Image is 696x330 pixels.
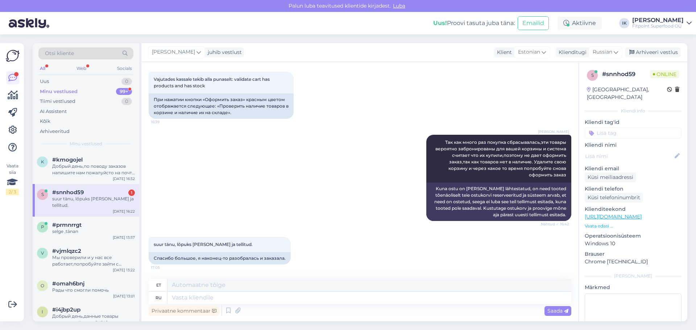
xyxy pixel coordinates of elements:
span: 17:05 [151,265,178,270]
div: [PERSON_NAME] [585,273,681,279]
div: All [38,64,47,73]
div: juhib vestlust [205,49,242,56]
div: Добрый день,данные товары сможете найти тут [URL][DOMAIN_NAME] [52,313,135,326]
div: Uus [40,78,49,85]
div: 1 [128,189,135,196]
div: Fitpoint Superfood OÜ [632,23,684,29]
button: Emailid [518,16,549,30]
span: k [41,159,44,164]
span: o [41,283,44,288]
span: s [41,192,44,197]
div: et [156,279,161,291]
span: s [591,72,594,78]
div: Socials [116,64,133,73]
div: Minu vestlused [40,88,78,95]
div: # snnhod59 [602,70,650,79]
span: v [41,250,44,256]
div: Добрый день,по поводу заказов напишите нам пожалуйсто на почту [DOMAIN_NAME][EMAIL_ADDRESS][DOMAI... [52,163,135,176]
span: #kmogojel [52,156,83,163]
div: Küsi meiliaadressi [585,172,636,182]
div: [DATE] 16:32 [113,176,135,181]
div: 0 [121,98,132,105]
span: Minu vestlused [70,141,102,147]
div: ru [156,292,162,304]
span: 16:39 [151,119,178,125]
div: [PERSON_NAME] [632,17,684,23]
div: Рады что смогли помочь [52,287,135,293]
span: #prmnrrgt [52,222,82,228]
div: При нажатии кнопки «Оформить заказ» красным цветом отображается следующее: «Проверить наличие тов... [149,93,294,119]
span: Russian [593,48,612,56]
div: [DATE] 16:22 [113,209,135,214]
div: Мы проверили и у нас все работает,попробуйте зайти с другого браузера [52,254,135,267]
b: Uus! [433,20,447,26]
div: IK [619,18,629,28]
span: Luba [391,3,407,9]
p: Chrome [TECHNICAL_ID] [585,258,681,266]
div: Aktiivne [558,17,602,30]
span: #omah6bnj [52,280,84,287]
div: 0 [121,78,132,85]
div: Küsi telefoninumbrit [585,193,643,202]
div: [DATE] 13:22 [113,267,135,273]
span: p [41,224,44,230]
div: Arhiveeri vestlus [625,47,681,57]
span: i [42,309,43,314]
p: Operatsioonisüsteem [585,232,681,240]
div: Tiimi vestlused [40,98,75,105]
div: [DATE] 13:01 [113,293,135,299]
div: Kõik [40,118,50,125]
div: AI Assistent [40,108,67,115]
div: Web [75,64,88,73]
div: Kliendi info [585,108,681,114]
a: [URL][DOMAIN_NAME] [585,213,642,220]
span: suur tänu, lõpuks [PERSON_NAME] ja tellitud. [154,242,253,247]
span: Otsi kliente [45,50,74,57]
input: Lisa tag [585,128,681,138]
p: Kliendi telefon [585,185,681,193]
div: 2 / 3 [6,189,19,195]
span: Online [650,70,679,78]
div: Arhiveeritud [40,128,70,135]
span: Estonian [518,48,540,56]
div: [GEOGRAPHIC_DATA], [GEOGRAPHIC_DATA] [587,86,667,101]
p: Kliendi nimi [585,141,681,149]
span: Vajutades kassale tekib alla punaselt: validate cart has products and has stock [154,76,271,88]
div: 99+ [116,88,132,95]
div: suur tänu, lõpuks [PERSON_NAME] ja tellitud. [52,196,135,209]
a: [PERSON_NAME]Fitpoint Superfood OÜ [632,17,692,29]
div: Спасибо большое, я наконец-то разобралась и заказала. [149,252,291,264]
input: Lisa nimi [585,152,673,160]
div: Privaatne kommentaar [149,306,219,316]
span: [PERSON_NAME] [538,129,569,134]
p: Vaata edasi ... [585,223,681,229]
span: #vjmlqzc2 [52,248,81,254]
div: [DATE] 13:57 [113,235,135,240]
img: Askly Logo [6,49,20,63]
div: Vaata siia [6,163,19,195]
div: selge ,tänan [52,228,135,235]
p: Märkmed [585,284,681,291]
div: Klienditugi [556,49,587,56]
p: Windows 10 [585,240,681,247]
span: #snnhod59 [52,189,84,196]
p: Kliendi email [585,165,681,172]
span: Так как много раз покупка сбрасывалась,эти товары вероятно забронированы для вашей корзины и сист... [435,139,567,177]
p: Klienditeekond [585,205,681,213]
span: [PERSON_NAME] [152,48,195,56]
div: Kuna ostu on [PERSON_NAME] lähtestatud, on need tooted tõenäoliselt teie ostukorvi reserveeritud ... [426,183,571,221]
span: #i4jbp2up [52,306,80,313]
p: Brauser [585,250,681,258]
span: Nähtud ✓ 16:42 [541,221,569,227]
span: Saada [547,308,568,314]
div: Proovi tasuta juba täna: [433,19,515,28]
div: Klient [494,49,512,56]
p: Kliendi tag'id [585,118,681,126]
